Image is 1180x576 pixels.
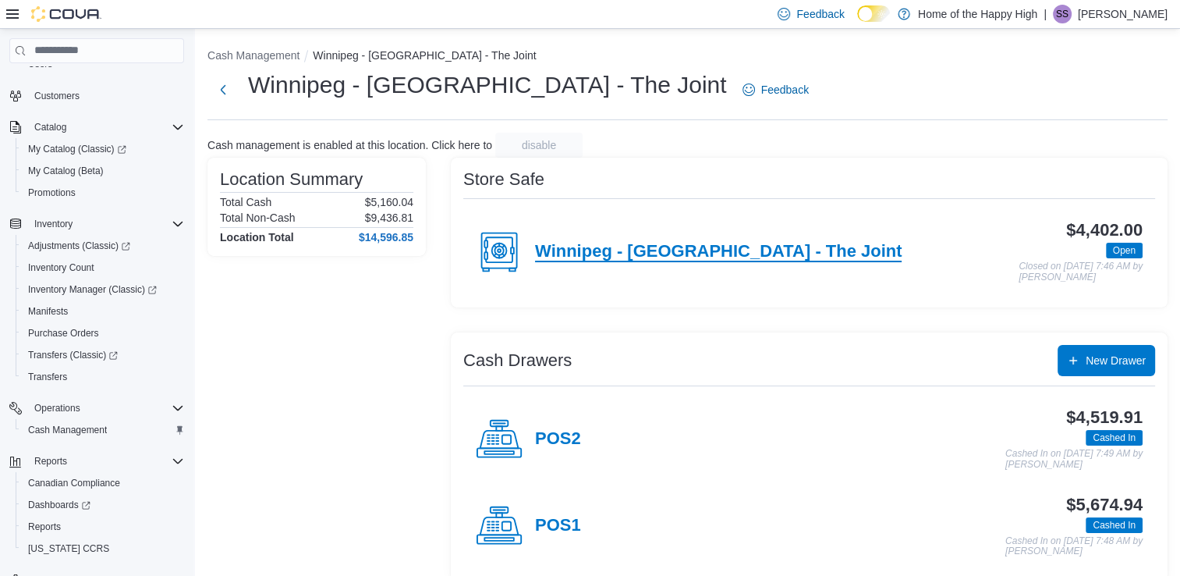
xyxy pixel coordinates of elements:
[22,324,105,343] a: Purchase Orders
[1086,353,1146,368] span: New Drawer
[28,452,73,471] button: Reports
[1086,430,1143,446] span: Cashed In
[28,215,79,233] button: Inventory
[220,212,296,224] h6: Total Non-Cash
[16,472,190,494] button: Canadian Compliance
[522,137,556,153] span: disable
[34,90,80,102] span: Customers
[22,539,115,558] a: [US_STATE] CCRS
[28,215,184,233] span: Inventory
[463,351,572,370] h3: Cash Drawers
[207,48,1168,66] nav: An example of EuiBreadcrumbs
[365,212,413,224] p: $9,436.81
[857,22,858,23] span: Dark Mode
[761,82,809,98] span: Feedback
[22,280,163,299] a: Inventory Manager (Classic)
[1078,5,1168,23] p: [PERSON_NAME]
[28,477,120,489] span: Canadian Compliance
[22,236,136,255] a: Adjustments (Classic)
[16,344,190,366] a: Transfers (Classic)
[1113,244,1136,258] span: Open
[313,49,536,62] button: Winnipeg - [GEOGRAPHIC_DATA] - The Joint
[16,322,190,344] button: Purchase Orders
[1005,536,1143,557] p: Cashed In on [DATE] 7:48 AM by [PERSON_NAME]
[16,235,190,257] a: Adjustments (Classic)
[22,236,184,255] span: Adjustments (Classic)
[3,213,190,235] button: Inventory
[28,452,184,471] span: Reports
[28,371,67,383] span: Transfers
[22,474,184,492] span: Canadian Compliance
[736,74,815,105] a: Feedback
[16,516,190,538] button: Reports
[28,499,90,511] span: Dashboards
[28,327,99,340] span: Purchase Orders
[22,258,101,277] a: Inventory Count
[28,424,107,436] span: Cash Management
[28,399,184,418] span: Operations
[28,305,68,318] span: Manifests
[22,183,82,202] a: Promotions
[22,539,184,558] span: Washington CCRS
[22,258,184,277] span: Inventory Count
[16,138,190,160] a: My Catalog (Classic)
[28,187,76,199] span: Promotions
[34,218,73,230] span: Inventory
[28,118,73,137] button: Catalog
[28,521,61,533] span: Reports
[1066,221,1143,240] h3: $4,402.00
[22,162,184,180] span: My Catalog (Beta)
[359,231,413,244] h4: $14,596.85
[1053,5,1072,23] div: Shakil Shovon
[22,183,184,202] span: Promotions
[22,140,133,158] a: My Catalog (Classic)
[22,517,184,536] span: Reports
[535,242,902,262] h4: Winnipeg - [GEOGRAPHIC_DATA] - The Joint
[3,397,190,419] button: Operations
[28,261,94,274] span: Inventory Count
[207,74,239,105] button: Next
[22,496,97,514] a: Dashboards
[1106,243,1143,258] span: Open
[28,240,130,252] span: Adjustments (Classic)
[28,542,109,555] span: [US_STATE] CCRS
[22,368,184,386] span: Transfers
[1005,449,1143,470] p: Cashed In on [DATE] 7:49 AM by [PERSON_NAME]
[857,5,890,22] input: Dark Mode
[22,324,184,343] span: Purchase Orders
[22,421,184,439] span: Cash Management
[3,450,190,472] button: Reports
[22,302,184,321] span: Manifests
[22,302,74,321] a: Manifests
[16,279,190,300] a: Inventory Manager (Classic)
[34,455,67,468] span: Reports
[22,346,184,364] span: Transfers (Classic)
[28,143,126,155] span: My Catalog (Classic)
[1093,518,1136,532] span: Cashed In
[34,121,66,133] span: Catalog
[207,139,492,151] p: Cash management is enabled at this location. Click here to
[28,118,184,137] span: Catalog
[28,399,87,418] button: Operations
[220,231,294,244] h4: Location Total
[220,170,363,189] h3: Location Summary
[22,517,67,536] a: Reports
[3,116,190,138] button: Catalog
[22,280,184,299] span: Inventory Manager (Classic)
[28,86,184,105] span: Customers
[34,402,80,414] span: Operations
[495,133,583,158] button: disable
[535,429,581,450] h4: POS2
[248,69,727,101] h1: Winnipeg - [GEOGRAPHIC_DATA] - The Joint
[16,419,190,441] button: Cash Management
[1019,261,1143,283] p: Closed on [DATE] 7:46 AM by [PERSON_NAME]
[28,165,104,177] span: My Catalog (Beta)
[1086,517,1143,533] span: Cashed In
[1093,431,1136,445] span: Cashed In
[22,496,184,514] span: Dashboards
[207,49,299,62] button: Cash Management
[22,140,184,158] span: My Catalog (Classic)
[22,421,113,439] a: Cash Management
[28,283,157,296] span: Inventory Manager (Classic)
[1044,5,1047,23] p: |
